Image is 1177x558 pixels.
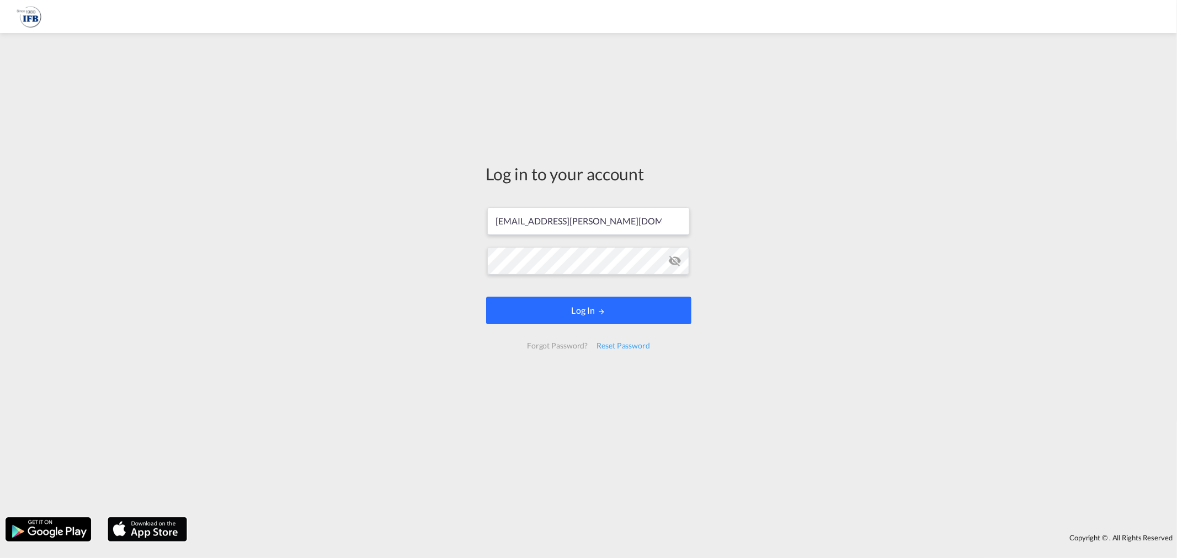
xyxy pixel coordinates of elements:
div: Copyright © . All Rights Reserved [193,528,1177,547]
img: apple.png [106,516,188,543]
md-icon: icon-eye-off [668,254,681,267]
div: Log in to your account [486,162,691,185]
button: LOGIN [486,297,691,324]
div: Reset Password [592,336,654,356]
img: google.png [4,516,92,543]
img: b628ab10256c11eeb52753acbc15d091.png [17,4,41,29]
input: Enter email/phone number [487,207,690,235]
div: Forgot Password? [523,336,592,356]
